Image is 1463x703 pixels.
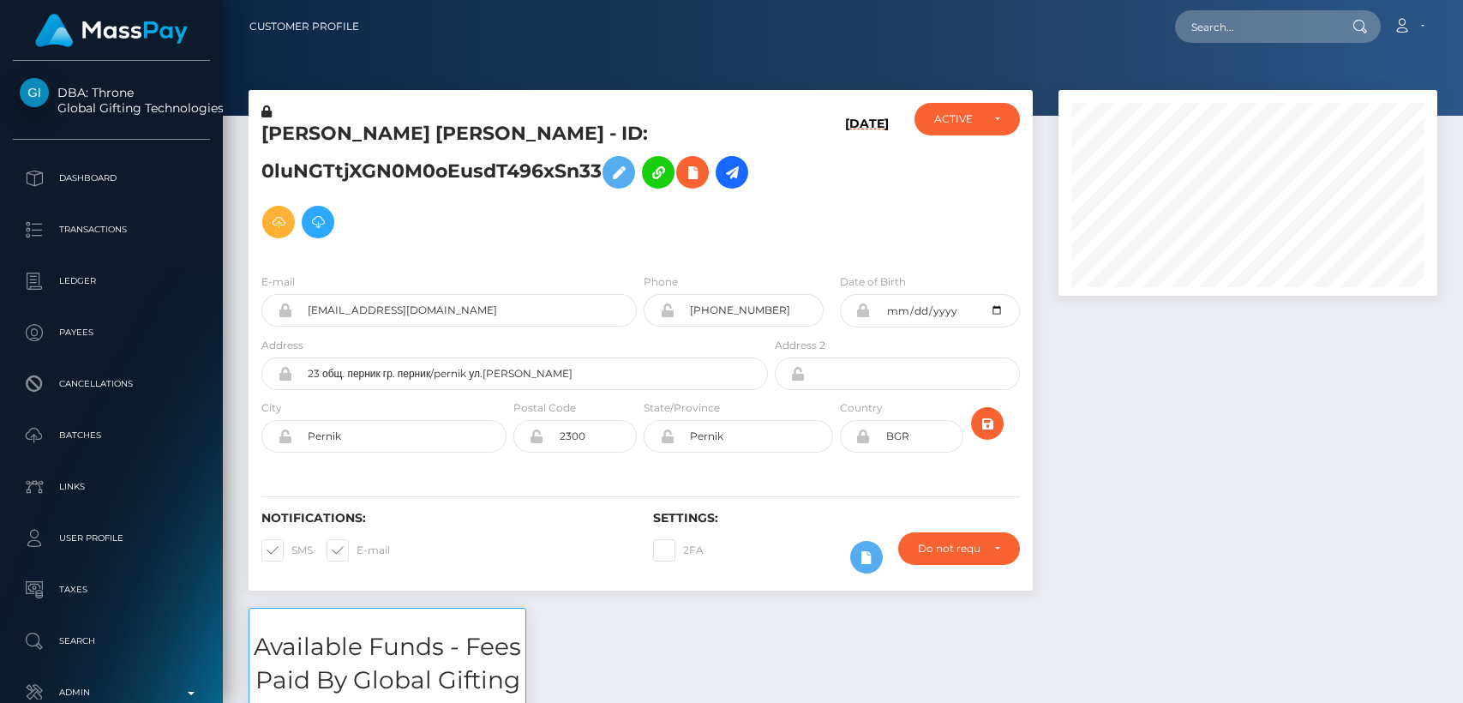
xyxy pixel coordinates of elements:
[20,526,203,551] p: User Profile
[898,532,1019,565] button: Do not require
[775,338,825,353] label: Address 2
[20,217,203,243] p: Transactions
[644,400,720,416] label: State/Province
[840,274,906,290] label: Date of Birth
[327,539,390,562] label: E-mail
[918,542,980,556] div: Do not require
[840,400,883,416] label: Country
[35,14,188,47] img: MassPay Logo
[716,156,748,189] a: Initiate Payout
[20,165,203,191] p: Dashboard
[13,568,210,611] a: Taxes
[261,511,627,526] h6: Notifications:
[13,517,210,560] a: User Profile
[934,112,980,126] div: ACTIVE
[914,103,1019,135] button: ACTIVE
[13,260,210,303] a: Ledger
[20,268,203,294] p: Ledger
[20,423,203,448] p: Batches
[20,474,203,500] p: Links
[261,338,303,353] label: Address
[13,208,210,251] a: Transactions
[261,274,295,290] label: E-mail
[261,539,313,562] label: SMS
[513,400,576,416] label: Postal Code
[249,9,359,45] a: Customer Profile
[1175,10,1336,43] input: Search...
[20,628,203,654] p: Search
[261,400,282,416] label: City
[845,117,889,253] h6: [DATE]
[13,620,210,663] a: Search
[13,466,210,508] a: Links
[20,577,203,603] p: Taxes
[20,320,203,345] p: Payees
[20,371,203,397] p: Cancellations
[13,414,210,457] a: Batches
[653,511,1019,526] h6: Settings:
[644,274,678,290] label: Phone
[13,363,210,406] a: Cancellations
[653,539,704,562] label: 2FA
[13,157,210,200] a: Dashboard
[20,78,49,107] img: Global Gifting Technologies Inc
[13,311,210,354] a: Payees
[261,121,758,247] h5: [PERSON_NAME] [PERSON_NAME] - ID: 0luNGTtjXGN0M0oEusdT496xSn33
[13,85,210,116] span: DBA: Throne Global Gifting Technologies Inc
